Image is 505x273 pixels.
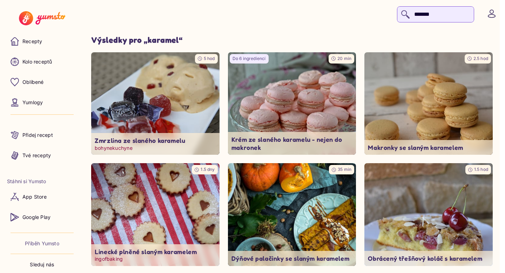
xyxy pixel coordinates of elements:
a: Oblíbené [7,74,77,91]
a: undefined5 hodZmrzlina ze slaného karamelubohynekuchyne [91,52,220,155]
li: Stáhni si Yumsto [7,178,77,185]
a: App Store [7,188,77,205]
p: Tvé recepty [22,152,51,159]
p: App Store [22,193,47,200]
img: Yumsto logo [19,11,65,25]
a: Příběh Yumsto [25,240,59,247]
a: Tvé recepty [7,147,77,164]
p: Recepty [22,38,42,45]
a: Kolo receptů [7,53,77,70]
p: Do 6 ingrediencí [233,56,266,62]
p: bohynekuchyne [95,145,216,152]
span: 20 min [337,56,351,61]
a: Google Play [7,209,77,226]
img: undefined [364,52,493,155]
p: Kolo receptů [22,58,52,65]
a: Yumlogy [7,94,77,111]
p: ingofbaking [95,255,216,262]
p: Dýňové palačinky se slaným karamelem [231,254,353,262]
p: Přidej recept [22,132,53,139]
p: Linecké plněné slaným karamelem [95,248,216,256]
img: undefined [364,163,493,266]
img: undefined [91,163,220,266]
h1: Výsledky pro „ karamel “ [91,35,493,45]
p: Zmrzlina ze slaného karamelu [95,136,216,145]
a: undefined1.5 dnyLinecké plněné slaným karamelemingofbaking [91,163,220,266]
p: Krém ze slaného karamelu - nejen do makronek [231,135,353,151]
img: undefined [228,52,356,155]
span: 1.5 hod [474,167,488,172]
a: Recepty [7,33,77,50]
p: Sleduj nás [30,261,54,268]
p: Makronky se slaným karamelem [368,144,489,152]
img: undefined [228,163,356,266]
span: 5 hod [204,56,215,61]
p: Google Play [22,214,50,221]
a: undefined35 minDýňové palačinky se slaným karamelem [228,163,356,266]
a: undefined2.5 hodMakronky se slaným karamelem [364,52,493,155]
a: undefined1.5 hodObrácený třešňový koláč s karamelem [364,163,493,266]
span: 35 min [338,167,351,172]
span: 2.5 hod [473,56,488,61]
span: 1.5 dny [201,167,215,172]
a: undefinedDo 6 ingrediencí20 minKrém ze slaného karamelu - nejen do makronek [228,52,356,155]
p: Obrácený třešňový koláč s karamelem [368,254,489,262]
img: undefined [91,52,220,155]
a: Přidej recept [7,127,77,144]
p: Yumlogy [22,99,43,106]
p: Oblíbené [22,79,44,86]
